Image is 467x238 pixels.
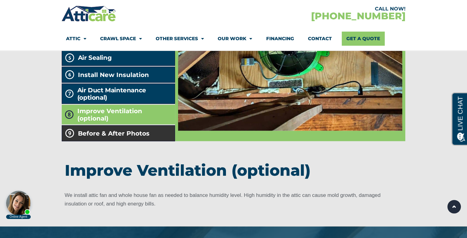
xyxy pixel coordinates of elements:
[100,32,142,46] a: Crawl Space
[342,32,385,46] a: Get A Quote
[233,6,405,11] div: CALL NOW!
[78,54,112,61] h2: Air Sealing
[156,32,204,46] a: Other Services
[308,32,332,46] a: Contact
[3,189,34,220] iframe: Chat Invitation
[66,32,401,46] nav: Menu
[65,163,403,178] h3: Improve Ventilation (optional)
[266,32,294,46] a: Financing
[77,107,173,122] span: Improve Ventilation (optional)
[78,129,150,137] span: Before & After Photos
[66,32,86,46] a: Attic
[77,86,172,101] h2: Air Duct Maintenance (optional)
[15,5,49,13] span: Opens a chat window
[218,32,252,46] a: Our Work
[65,191,403,208] p: We install attic fan and whole house fan as needed to balance humidity level. High humidity in th...
[78,71,149,78] span: Install New Insulation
